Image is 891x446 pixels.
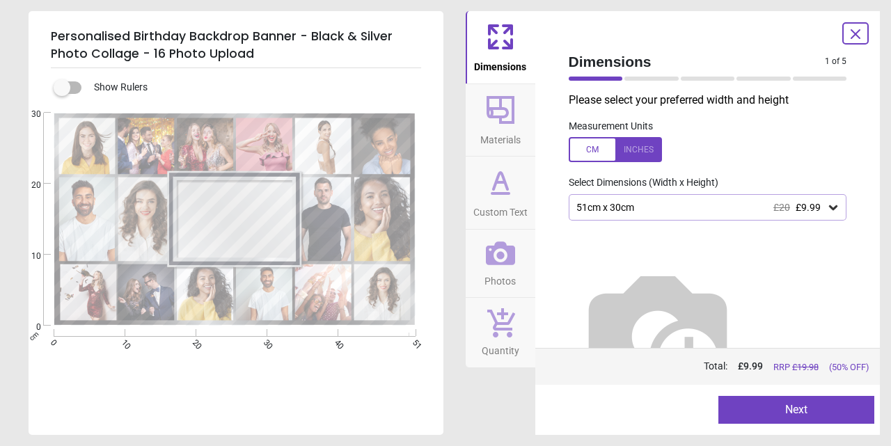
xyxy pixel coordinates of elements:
span: Materials [480,127,521,148]
span: Dimensions [569,51,826,72]
span: 30 [15,109,41,120]
span: £20 [773,202,790,213]
div: Show Rulers [62,79,443,96]
label: Measurement Units [569,120,653,134]
h5: Personalised Birthday Backdrop Banner - Black & Silver Photo Collage - 16 Photo Upload [51,22,421,68]
button: Quantity [466,298,535,367]
span: 20 [15,180,41,191]
button: Custom Text [466,157,535,229]
button: Photos [466,230,535,298]
span: £ 19.98 [792,362,819,372]
button: Materials [466,84,535,157]
span: RRP [773,361,819,374]
span: (50% OFF) [829,361,869,374]
label: Select Dimensions (Width x Height) [558,176,718,190]
span: Custom Text [473,199,528,220]
span: Photos [484,268,516,289]
p: Please select your preferred width and height [569,93,858,108]
div: 51cm x 30cm [575,202,827,214]
span: £ [738,360,763,374]
div: Total: [567,360,869,374]
span: Dimensions [474,54,526,74]
span: 1 of 5 [825,56,846,67]
span: £9.99 [796,202,821,213]
button: Dimensions [466,11,535,83]
span: Quantity [482,337,519,358]
span: 0 [15,321,41,333]
button: Next [718,396,874,424]
img: Helper for size comparison [569,243,747,421]
span: cm [27,330,40,342]
span: 10 [15,250,41,262]
span: 9.99 [743,360,763,372]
